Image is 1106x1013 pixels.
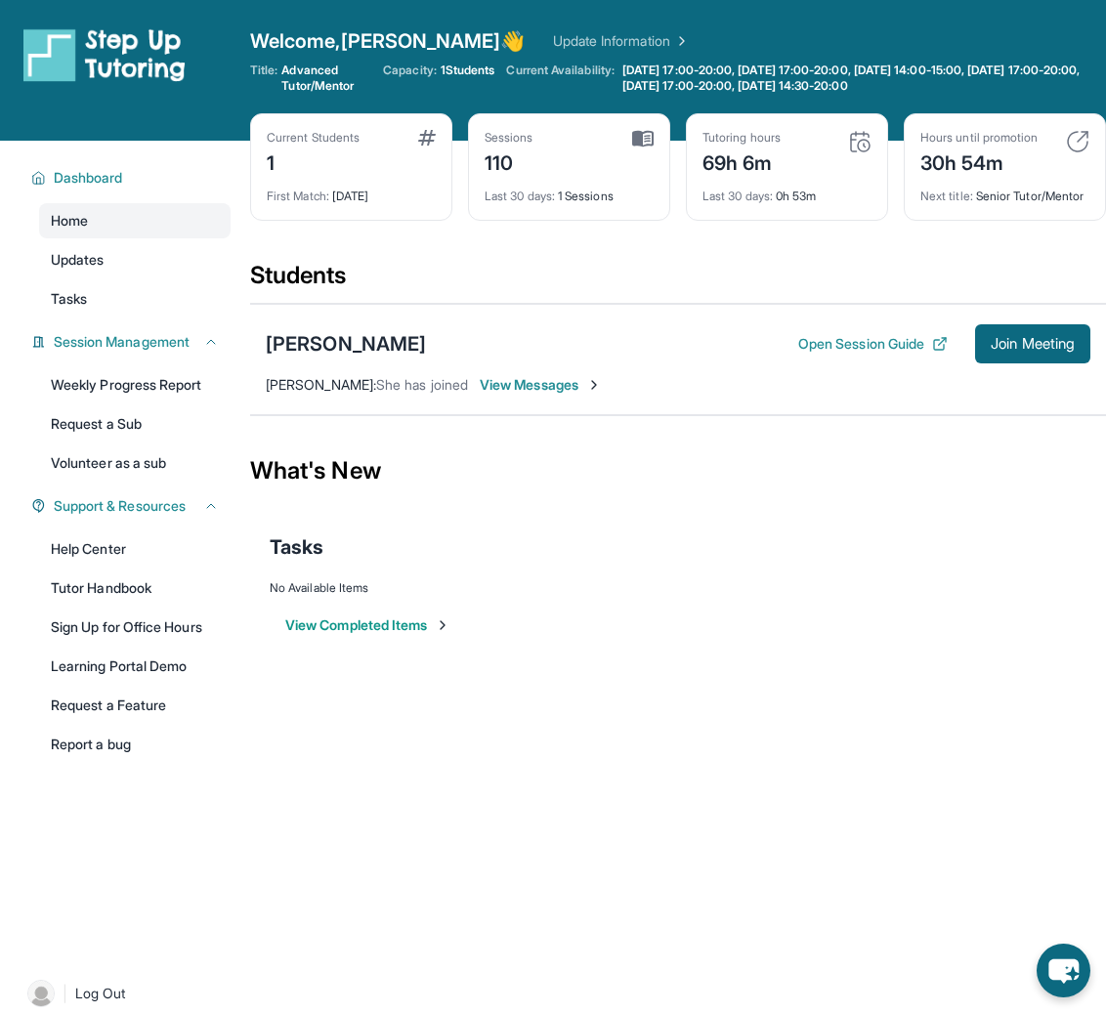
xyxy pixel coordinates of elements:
[39,242,231,277] a: Updates
[441,63,495,78] span: 1 Students
[39,688,231,723] a: Request a Feature
[39,610,231,645] a: Sign Up for Office Hours
[991,338,1075,350] span: Join Meeting
[46,168,219,188] button: Dashboard
[975,324,1090,363] button: Join Meeting
[485,146,533,177] div: 110
[75,984,126,1003] span: Log Out
[798,334,948,354] button: Open Session Guide
[54,168,123,188] span: Dashboard
[250,27,526,55] span: Welcome, [PERSON_NAME] 👋
[920,130,1038,146] div: Hours until promotion
[267,177,436,204] div: [DATE]
[250,63,277,94] span: Title:
[622,63,1102,94] span: [DATE] 17:00-20:00, [DATE] 17:00-20:00, [DATE] 14:00-15:00, [DATE] 17:00-20:00, [DATE] 17:00-20:0...
[250,428,1106,514] div: What's New
[702,189,773,203] span: Last 30 days :
[267,146,360,177] div: 1
[266,330,426,358] div: [PERSON_NAME]
[46,496,219,516] button: Support & Resources
[270,580,1086,596] div: No Available Items
[586,377,602,393] img: Chevron-Right
[267,189,329,203] span: First Match :
[51,250,105,270] span: Updates
[920,189,973,203] span: Next title :
[485,130,533,146] div: Sessions
[23,27,186,82] img: logo
[632,130,654,148] img: card
[39,531,231,567] a: Help Center
[1066,130,1089,153] img: card
[285,615,450,635] button: View Completed Items
[670,31,690,51] img: Chevron Right
[418,130,436,146] img: card
[281,63,371,94] span: Advanced Tutor/Mentor
[485,177,654,204] div: 1 Sessions
[63,982,67,1005] span: |
[270,533,323,561] span: Tasks
[46,332,219,352] button: Session Management
[54,332,190,352] span: Session Management
[39,445,231,481] a: Volunteer as a sub
[376,376,468,393] span: She has joined
[54,496,186,516] span: Support & Resources
[702,130,781,146] div: Tutoring hours
[480,375,602,395] span: View Messages
[39,281,231,317] a: Tasks
[27,980,55,1007] img: user-img
[920,177,1089,204] div: Senior Tutor/Mentor
[266,376,376,393] span: [PERSON_NAME] :
[506,63,614,94] span: Current Availability:
[702,177,872,204] div: 0h 53m
[618,63,1106,94] a: [DATE] 17:00-20:00, [DATE] 17:00-20:00, [DATE] 14:00-15:00, [DATE] 17:00-20:00, [DATE] 17:00-20:0...
[1037,944,1090,997] button: chat-button
[383,63,437,78] span: Capacity:
[920,146,1038,177] div: 30h 54m
[485,189,555,203] span: Last 30 days :
[702,146,781,177] div: 69h 6m
[39,727,231,762] a: Report a bug
[51,289,87,309] span: Tasks
[267,130,360,146] div: Current Students
[39,406,231,442] a: Request a Sub
[553,31,690,51] a: Update Information
[39,570,231,606] a: Tutor Handbook
[39,203,231,238] a: Home
[39,649,231,684] a: Learning Portal Demo
[39,367,231,402] a: Weekly Progress Report
[51,211,88,231] span: Home
[848,130,872,153] img: card
[250,260,1106,303] div: Students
